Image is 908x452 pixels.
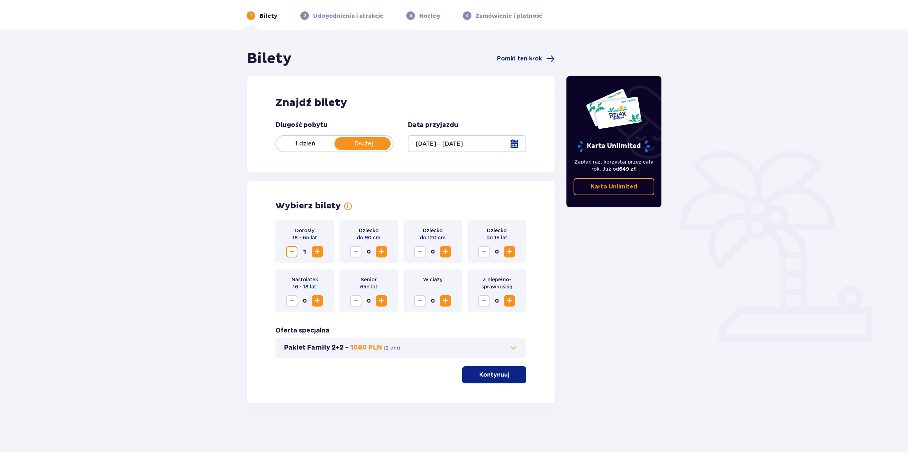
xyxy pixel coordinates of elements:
p: Nastolatek [291,276,318,283]
p: Kontynuuj [479,371,509,379]
span: 0 [427,295,438,307]
button: Zmniejsz [478,246,490,257]
span: Pomiń ten krok [497,55,542,63]
span: 0 [363,295,374,307]
span: 0 [363,246,374,257]
p: Zapłać raz, korzystaj przez cały rok. Już od ! [574,158,655,172]
p: W ciąży [423,276,443,283]
button: Pakiet Family 2+2 -1080 PLN(2 dni) [284,344,518,352]
p: Dziecko [487,227,507,234]
p: 3 [410,12,412,19]
p: 18 - 65 lat [292,234,317,241]
div: 3Nocleg [406,11,440,20]
h1: Bilety [247,50,292,68]
p: 1 [250,12,252,19]
span: 1 [299,246,310,257]
span: 0 [491,246,502,257]
p: Dziecko [359,227,379,234]
h2: Wybierz bilety [275,201,341,211]
div: 2Udogodnienia i atrakcje [300,11,384,20]
button: Zwiększ [312,246,323,257]
button: Kontynuuj [462,366,526,383]
p: do 120 cm [420,234,445,241]
p: 2 [303,12,306,19]
button: Zmniejsz [286,246,297,257]
button: Zwiększ [312,295,323,307]
p: 4 [466,12,469,19]
button: Zwiększ [504,295,515,307]
div: 1Bilety [247,11,278,20]
div: 4Zamówienie i płatność [463,11,542,20]
p: 65+ lat [360,283,378,290]
button: Zwiększ [376,295,387,307]
p: Nocleg [419,12,440,20]
a: Pomiń ten krok [497,54,555,63]
p: Zamówienie i płatność [476,12,542,20]
p: ( 2 dni ) [384,344,400,351]
span: 649 zł [619,166,635,172]
p: Karta Unlimited [591,183,637,191]
button: Zwiększ [504,246,515,257]
button: Zmniejsz [414,246,426,257]
p: 16 - 18 lat [293,283,316,290]
span: 0 [491,295,502,307]
button: Zmniejsz [350,295,361,307]
p: Bilety [259,12,278,20]
p: Dłużej [334,140,393,148]
span: 0 [427,246,438,257]
button: Zmniejsz [350,246,361,257]
button: Zwiększ [376,246,387,257]
p: do 16 lat [486,234,507,241]
p: Dorosły [295,227,315,234]
button: Zmniejsz [286,295,297,307]
a: Karta Unlimited [574,178,655,195]
p: Dziecko [423,227,443,234]
button: Zmniejsz [478,295,490,307]
p: Udogodnienia i atrakcje [313,12,384,20]
p: Pakiet Family 2+2 - [284,344,349,352]
p: Senior [361,276,377,283]
h2: Znajdź bilety [275,96,526,110]
h3: Oferta specjalna [275,326,329,335]
button: Zwiększ [440,295,451,307]
p: 1 dzień [276,140,334,148]
span: 0 [299,295,310,307]
p: do 90 cm [357,234,380,241]
p: Karta Unlimited [577,140,651,153]
p: Długość pobytu [275,121,328,129]
p: 1080 PLN [350,344,382,352]
button: Zwiększ [440,246,451,257]
p: Z niepełno­sprawnością [473,276,520,290]
button: Zmniejsz [414,295,426,307]
p: Data przyjazdu [408,121,458,129]
img: Dwie karty całoroczne do Suntago z napisem 'UNLIMITED RELAX', na białym tle z tropikalnymi liśćmi... [586,88,642,129]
